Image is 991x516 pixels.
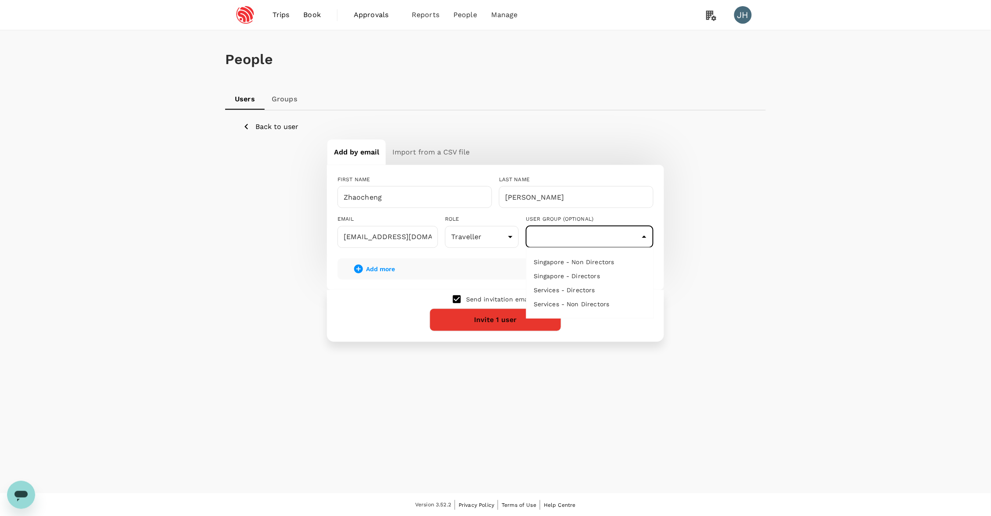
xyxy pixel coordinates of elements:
a: Users [225,89,265,110]
span: Terms of Use [502,502,536,508]
span: Approvals [354,10,398,20]
a: Privacy Policy [459,500,494,510]
div: Traveller [445,226,519,248]
button: Close [638,231,650,243]
a: Terms of Use [502,500,536,510]
div: LAST NAME [499,176,653,184]
img: Espressif Systems Singapore Pte Ltd [225,5,266,25]
button: Add more [341,258,407,279]
li: Singapore - Non Directors [527,255,653,269]
span: Privacy Policy [459,502,494,508]
span: Trips [273,10,290,20]
iframe: Button to launch messaging window [7,481,35,509]
span: Version 3.52.2 [415,501,451,509]
span: People [453,10,477,20]
span: Help Centre [544,502,576,508]
button: Invite 1 user [430,308,561,331]
li: Services - Directors [527,283,653,297]
div: ROLE [445,215,519,224]
span: Manage [491,10,518,20]
li: Singapore - Directors [527,269,653,283]
div: USER GROUP (OPTIONAL) [526,215,653,224]
button: Back to user [243,121,298,132]
h6: Import from a CSV file [392,146,470,158]
h6: Add by email [334,146,379,158]
p: Back to user [255,122,298,132]
div: JH [734,6,752,24]
h1: People [225,51,766,68]
div: FIRST NAME [338,176,492,184]
span: Book [304,10,321,20]
span: Add more [366,265,395,272]
p: Send invitation email [466,295,532,304]
span: Reports [412,10,439,20]
a: Help Centre [544,500,576,510]
li: Services - Non Directors [527,297,653,311]
div: EMAIL [338,215,438,224]
a: Groups [265,89,304,110]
